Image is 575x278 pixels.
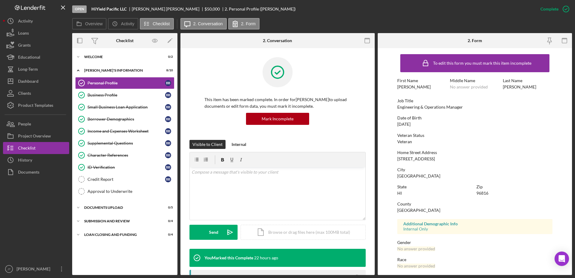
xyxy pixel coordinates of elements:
div: [DATE] [397,122,410,127]
div: No answer provided [397,246,435,251]
div: Loans [18,27,29,41]
div: Activity [18,15,33,29]
div: 0 / 2 [162,55,173,59]
div: Open [72,5,87,13]
button: Mark Incomplete [246,113,309,125]
div: Approval to Underwrite [88,189,174,194]
div: Internal Only [403,227,547,231]
div: Checklist [116,38,134,43]
a: Dashboard [3,75,69,87]
div: Send [209,225,218,240]
div: Supplemental Questions [88,141,165,146]
button: Checklist [3,142,69,154]
div: B B [165,104,171,110]
div: Borrower Demographics [88,117,165,122]
label: 2. Conversation [193,21,223,26]
text: JT [8,267,11,271]
button: Clients [3,87,69,99]
div: Veteran [397,139,412,144]
button: Loans [3,27,69,39]
div: Business Profile [88,93,165,97]
div: B B [165,116,171,122]
p: This item has been marked complete. In order for [PERSON_NAME] to upload documents or edit form d... [204,96,351,110]
div: Veteran Status [397,133,553,138]
div: B B [165,128,171,134]
time: 2025-09-30 02:33 [254,255,278,260]
div: City [397,167,553,172]
button: Internal [229,140,249,149]
button: Documents [3,166,69,178]
div: B B [165,92,171,98]
div: You Marked this Complete [204,255,253,260]
div: [PERSON_NAME] [15,263,54,276]
a: Character ReferencesBB [75,149,174,161]
div: [PERSON_NAME] [PERSON_NAME] [132,7,204,11]
div: Additional Demographic Info [403,221,547,226]
div: Date of Birth [397,116,553,120]
div: [GEOGRAPHIC_DATA] [397,174,440,178]
div: Product Templates [18,99,53,113]
div: 0 / 5 [162,206,173,209]
div: Zip [476,184,552,189]
a: Project Overview [3,130,69,142]
div: 2. Form [468,38,482,43]
div: Job Title [397,98,553,103]
a: Borrower DemographicsBB [75,113,174,125]
button: People [3,118,69,130]
button: Product Templates [3,99,69,111]
div: 8 / 10 [162,69,173,72]
div: 2. Personal Profile ([PERSON_NAME]) [225,7,296,11]
div: First Name [397,78,447,83]
button: JT[PERSON_NAME] [3,263,69,275]
div: No answer provided [397,264,435,268]
div: Personal Profile [88,81,165,85]
div: Mark Incomplete [262,113,294,125]
button: Send [189,225,238,240]
div: Complete [540,3,558,15]
div: Long-Term [18,63,38,77]
div: No answer provided [450,85,488,89]
span: $50,000 [204,6,220,11]
div: Home Street Address [397,150,553,155]
div: B B [165,152,171,158]
div: 96816 [476,191,488,196]
div: Checklist [18,142,35,156]
a: ID VerificationBB [75,161,174,173]
label: Overview [85,21,103,26]
div: State [397,184,473,189]
button: Complete [534,3,572,15]
b: HiYield Pacific LLC [91,7,127,11]
div: 2. Conversation [263,38,292,43]
div: WELCOME [84,55,158,59]
div: B B [165,80,171,86]
div: Grants [18,39,31,53]
label: Activity [121,21,134,26]
div: People [18,118,31,131]
div: B B [165,140,171,146]
div: Clients [18,87,31,101]
div: [PERSON_NAME] [503,85,536,89]
button: History [3,154,69,166]
button: Overview [72,18,106,29]
div: Visible to Client [192,140,223,149]
div: B B [165,176,171,182]
div: B B [165,164,171,170]
div: Educational [18,51,40,65]
div: Open Intercom Messenger [555,252,569,266]
button: Activity [108,18,138,29]
button: Activity [3,15,69,27]
a: Business ProfileBB [75,89,174,101]
a: Personal ProfileBB [75,77,174,89]
button: Grants [3,39,69,51]
div: Character References [88,153,165,158]
a: Small Business Loan ApplicationBB [75,101,174,113]
div: To edit this form you must mark this item incomplete [433,61,531,66]
a: Income and Expenses WorksheetBB [75,125,174,137]
div: History [18,154,32,168]
div: HI [397,191,402,196]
